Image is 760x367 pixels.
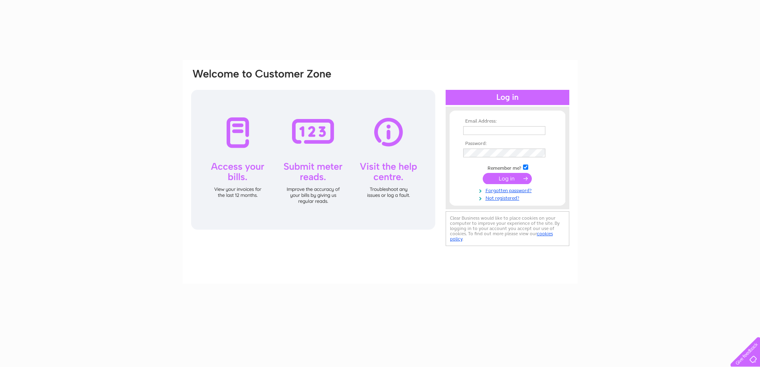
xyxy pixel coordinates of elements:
[463,186,554,194] a: Forgotten password?
[450,231,553,242] a: cookies policy
[461,163,554,171] td: Remember me?
[483,173,532,184] input: Submit
[461,119,554,124] th: Email Address:
[461,141,554,147] th: Password:
[446,211,569,246] div: Clear Business would like to place cookies on your computer to improve your experience of the sit...
[463,194,554,201] a: Not registered?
